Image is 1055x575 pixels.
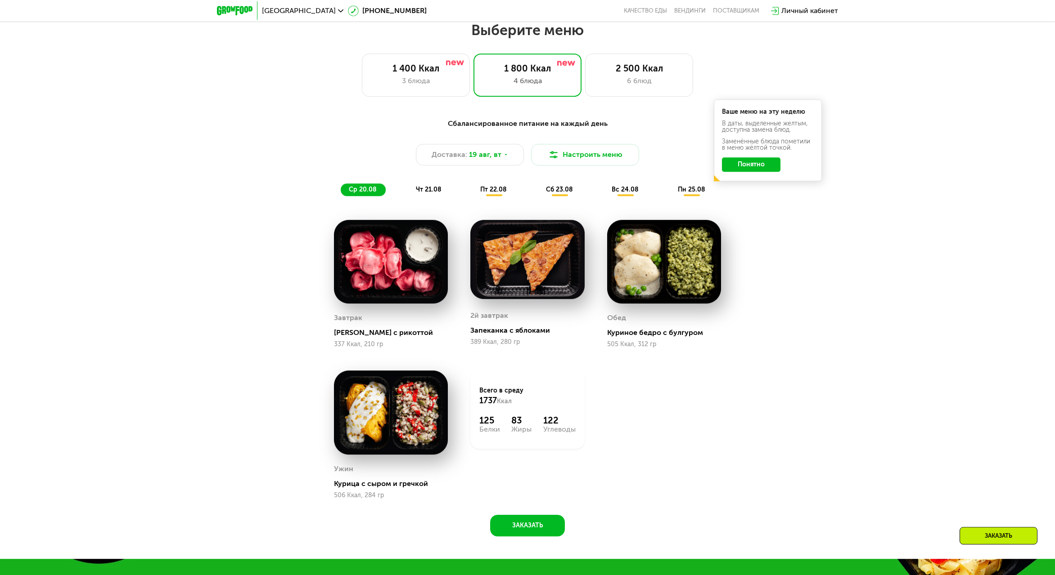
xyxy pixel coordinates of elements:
[334,341,448,348] div: 337 Ккал, 210 гр
[334,311,362,325] div: Завтрак
[722,120,814,133] div: В даты, выделенные желтым, доступна замена блюд.
[678,186,705,193] span: пн 25.08
[334,479,455,488] div: Курица с сыром и гречкой
[483,76,572,86] div: 4 блюда
[29,21,1026,39] h2: Выберите меню
[624,7,667,14] a: Качество еды
[546,186,573,193] span: сб 23.08
[483,63,572,74] div: 1 800 Ккал
[607,311,626,325] div: Обед
[595,76,684,86] div: 6 блюд
[470,326,591,335] div: Запеканка с яблоками
[674,7,706,14] a: Вендинги
[722,138,814,151] div: Заменённые блюда пометили в меню жёлтой точкой.
[511,415,532,426] div: 83
[722,109,814,115] div: Ваше меню на эту неделю
[469,149,501,160] span: 19 авг, вт
[480,186,507,193] span: пт 22.08
[349,186,377,193] span: ср 20.08
[595,63,684,74] div: 2 500 Ккал
[432,149,467,160] span: Доставка:
[607,341,721,348] div: 505 Ккал, 312 гр
[479,396,497,406] span: 1737
[722,157,780,172] button: Понятно
[479,386,575,406] div: Всего в среду
[543,415,576,426] div: 122
[334,328,455,337] div: [PERSON_NAME] с рикоттой
[416,186,442,193] span: чт 21.08
[781,5,838,16] div: Личный кабинет
[479,415,500,426] div: 125
[713,7,759,14] div: поставщикам
[262,7,336,14] span: [GEOGRAPHIC_DATA]
[497,397,512,405] span: Ккал
[490,515,565,536] button: Заказать
[960,527,1037,544] div: Заказать
[511,426,532,433] div: Жиры
[371,63,460,74] div: 1 400 Ккал
[479,426,500,433] div: Белки
[543,426,576,433] div: Углеводы
[334,492,448,499] div: 506 Ккал, 284 гр
[348,5,427,16] a: [PHONE_NUMBER]
[607,328,728,337] div: Куриное бедро с булгуром
[531,144,639,165] button: Настроить меню
[371,76,460,86] div: 3 блюда
[612,186,639,193] span: вс 24.08
[470,309,508,322] div: 2й завтрак
[261,118,794,129] div: Сбалансированное питание на каждый день
[470,339,584,346] div: 389 Ккал, 280 гр
[334,462,353,476] div: Ужин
